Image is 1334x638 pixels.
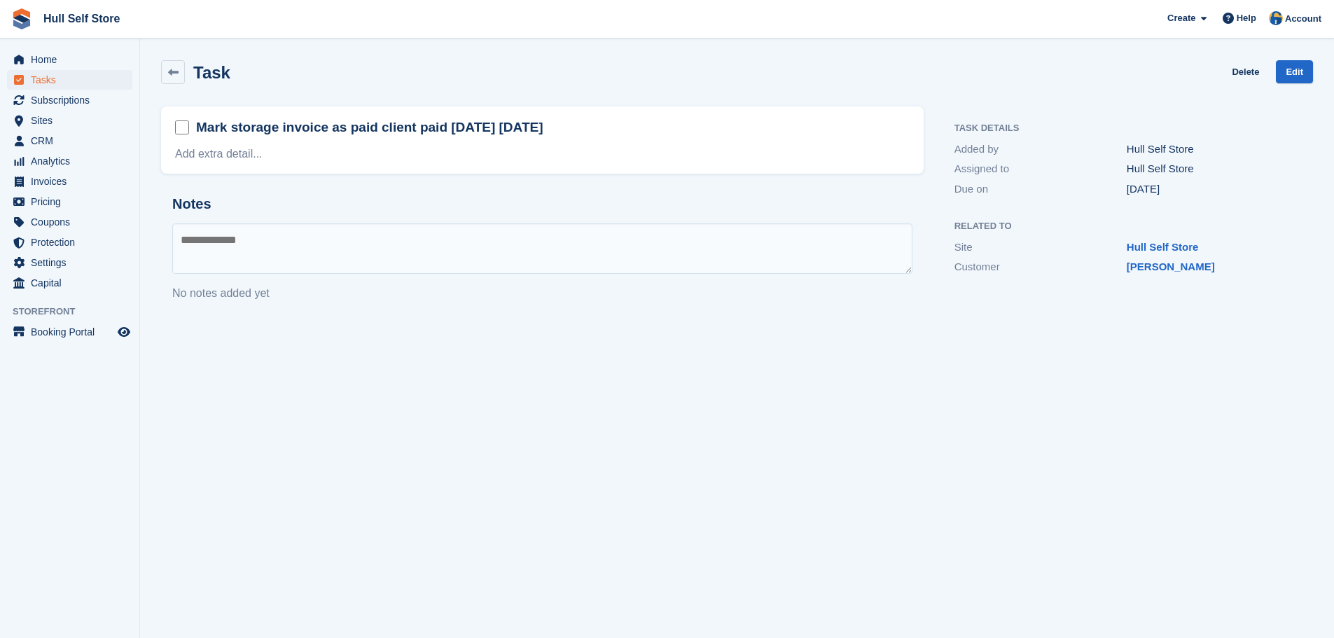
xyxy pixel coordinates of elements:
span: Booking Portal [31,322,115,342]
img: Hull Self Store [1269,11,1283,25]
a: Hull Self Store [1127,241,1199,253]
span: Account [1285,12,1321,26]
h2: Related to [954,221,1299,232]
div: [DATE] [1127,181,1299,197]
a: menu [7,253,132,272]
a: menu [7,273,132,293]
a: menu [7,50,132,69]
h2: Notes [172,196,912,212]
span: Tasks [31,70,115,90]
span: Coupons [31,212,115,232]
span: Capital [31,273,115,293]
a: menu [7,233,132,252]
a: menu [7,131,132,151]
span: Help [1237,11,1256,25]
a: Preview store [116,324,132,340]
a: menu [7,322,132,342]
div: Due on [954,181,1127,197]
span: Invoices [31,172,115,191]
a: menu [7,90,132,110]
h2: Task Details [954,123,1299,134]
a: menu [7,192,132,211]
span: Pricing [31,192,115,211]
div: Assigned to [954,161,1127,177]
span: Sites [31,111,115,130]
span: CRM [31,131,115,151]
div: Hull Self Store [1127,161,1299,177]
a: menu [7,151,132,171]
a: [PERSON_NAME] [1127,261,1215,272]
a: menu [7,70,132,90]
span: Subscriptions [31,90,115,110]
h2: Task [193,63,230,82]
span: Create [1167,11,1195,25]
a: Hull Self Store [38,7,125,30]
div: Hull Self Store [1127,141,1299,158]
a: menu [7,172,132,191]
span: Settings [31,253,115,272]
div: Customer [954,259,1127,275]
img: stora-icon-8386f47178a22dfd0bd8f6a31ec36ba5ce8667c1dd55bd0f319d3a0aa187defe.svg [11,8,32,29]
span: Storefront [13,305,139,319]
a: Add extra detail... [175,148,263,160]
span: Home [31,50,115,69]
a: menu [7,212,132,232]
a: Edit [1276,60,1313,83]
span: Protection [31,233,115,252]
div: Added by [954,141,1127,158]
h2: Mark storage invoice as paid client paid [DATE] [DATE] [196,118,543,137]
span: Analytics [31,151,115,171]
span: No notes added yet [172,287,270,299]
div: Site [954,240,1127,256]
a: Delete [1232,60,1259,83]
a: menu [7,111,132,130]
